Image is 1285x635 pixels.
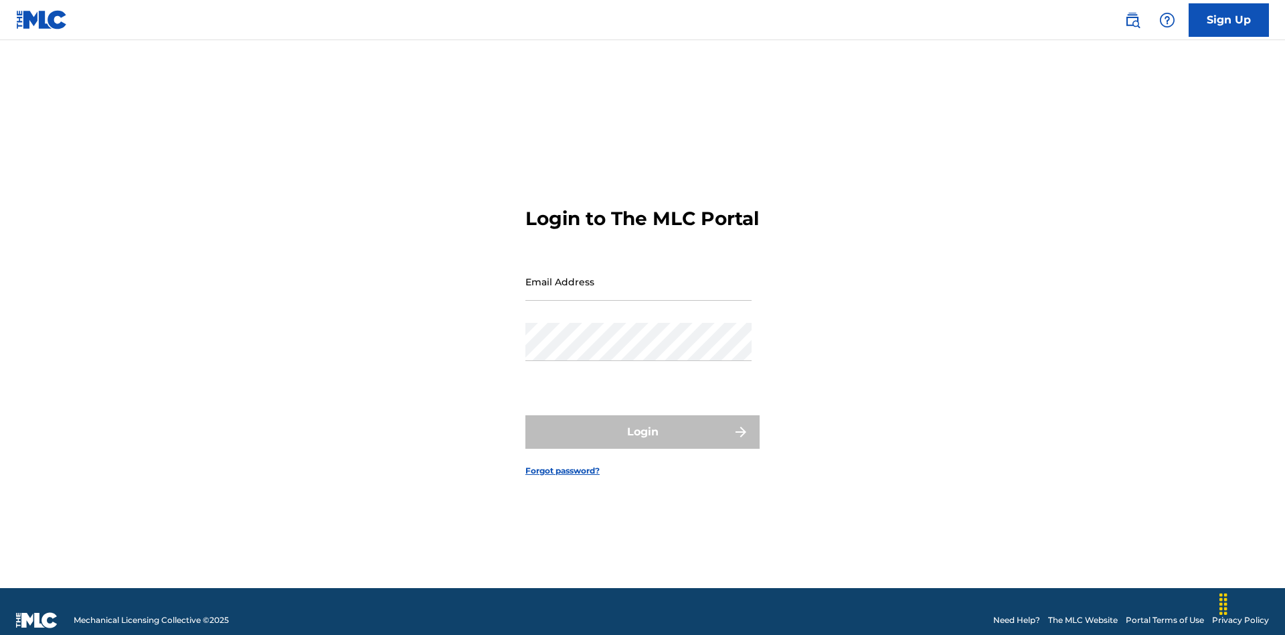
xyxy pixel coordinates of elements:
div: Help [1154,7,1181,33]
a: Forgot password? [525,465,600,477]
span: Mechanical Licensing Collective © 2025 [74,614,229,626]
a: Privacy Policy [1212,614,1269,626]
a: Public Search [1119,7,1146,33]
iframe: Chat Widget [1218,571,1285,635]
div: Drag [1213,584,1234,624]
h3: Login to The MLC Portal [525,207,759,230]
img: help [1159,12,1175,28]
img: logo [16,612,58,628]
a: The MLC Website [1048,614,1118,626]
a: Portal Terms of Use [1126,614,1204,626]
a: Need Help? [993,614,1040,626]
a: Sign Up [1189,3,1269,37]
img: MLC Logo [16,10,68,29]
img: search [1124,12,1140,28]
